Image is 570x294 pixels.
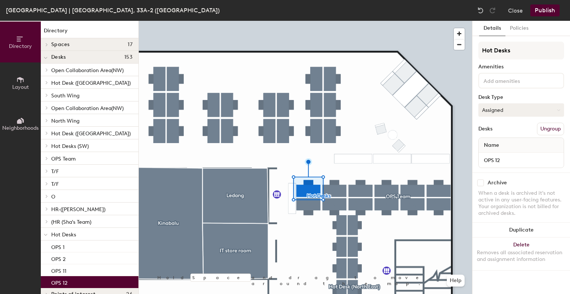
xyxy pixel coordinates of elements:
[488,180,507,186] div: Archive
[41,27,138,38] h1: Directory
[51,93,79,99] span: South Wing
[478,126,492,132] div: Desks
[478,94,564,100] div: Desk Type
[51,232,76,238] span: Hot Desks
[51,194,55,200] span: O
[51,80,131,86] span: Hot Desk ([GEOGRAPHIC_DATA])
[51,266,66,274] p: OPS 11
[51,42,70,48] span: Spaces
[51,181,59,187] span: T/F
[489,7,496,14] img: Redo
[482,76,549,85] input: Add amenities
[477,7,484,14] img: Undo
[480,155,562,165] input: Unnamed desk
[124,54,132,60] span: 153
[51,168,59,175] span: T/F
[472,238,570,270] button: DeleteRemoves all associated reservation and assignment information
[51,143,89,149] span: Hot Desks (SW)
[480,139,503,152] span: Name
[505,21,533,36] button: Policies
[51,242,65,251] p: OPS 1
[51,105,124,112] span: Open Collaboration Area(NW)
[51,254,66,262] p: OPS 2
[508,4,523,16] button: Close
[537,123,564,135] button: Ungroup
[51,156,76,162] span: OPS Team
[6,6,220,15] div: [GEOGRAPHIC_DATA] | [GEOGRAPHIC_DATA], 33A-2 ([GEOGRAPHIC_DATA])
[51,206,105,213] span: HR-([PERSON_NAME])
[51,278,68,286] p: OPS 12
[478,190,564,217] div: When a desk is archived it's not active in any user-facing features. Your organization is not bil...
[51,219,91,225] span: (HR (Sha's Team)
[530,4,560,16] button: Publish
[479,21,505,36] button: Details
[9,43,32,49] span: Directory
[51,54,66,60] span: Desks
[12,84,29,90] span: Layout
[472,223,570,238] button: Duplicate
[478,64,564,70] div: Amenities
[128,42,132,48] span: 17
[477,249,566,263] div: Removes all associated reservation and assignment information
[51,67,124,74] span: Open Collaboration Area(NW)
[447,275,465,287] button: Help
[51,118,79,124] span: North Wing
[2,125,39,131] span: Neighborhoods
[51,130,131,137] span: Hot Desk ([GEOGRAPHIC_DATA])
[478,103,564,117] button: Assigned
